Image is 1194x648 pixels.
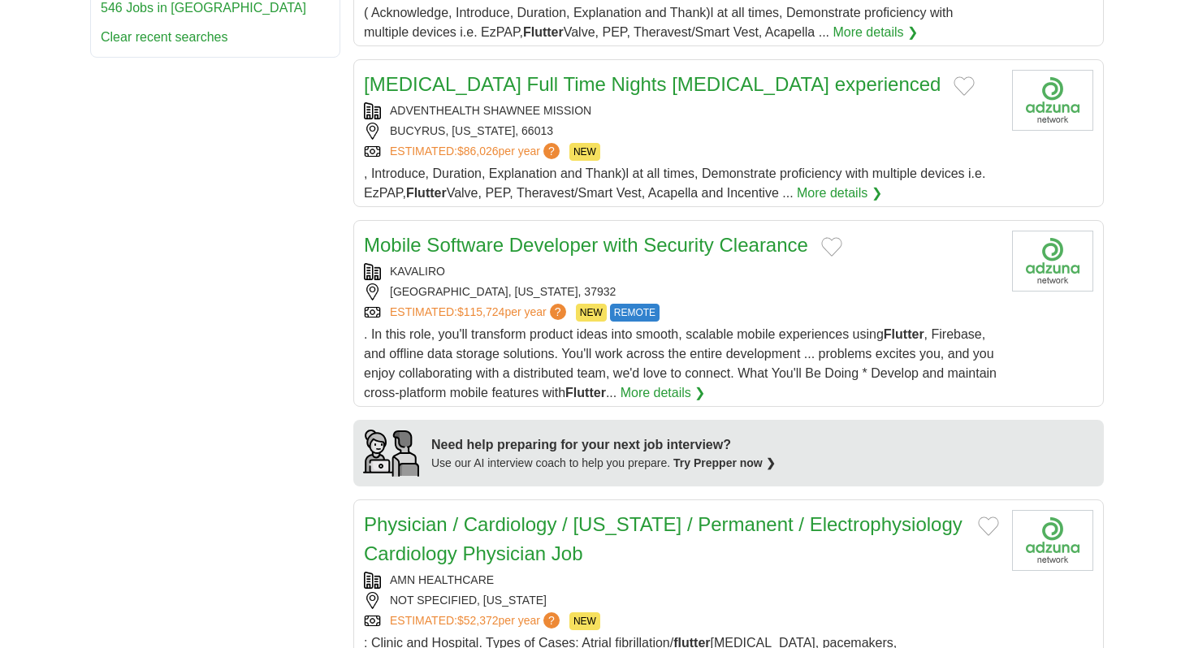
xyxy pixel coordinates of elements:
span: $86,026 [457,145,499,158]
span: $52,372 [457,614,499,627]
span: REMOTE [610,304,660,322]
button: Add to favorite jobs [821,237,842,257]
a: Clear recent searches [101,30,228,44]
a: More details ❯ [797,184,882,203]
div: Use our AI interview coach to help you prepare. [431,455,776,472]
span: . In this role, you'll transform product ideas into smooth, scalable mobile experiences using , F... [364,327,997,400]
a: Try Prepper now ❯ [673,456,776,469]
span: ( Acknowledge, Introduce, Duration, Explanation and Thank)l at all times, Demonstrate proficiency... [364,6,953,39]
a: Mobile Software Developer with Security Clearance [364,234,808,256]
button: Add to favorite jobs [978,516,999,536]
img: Company logo [1012,70,1093,131]
div: Need help preparing for your next job interview? [431,435,776,455]
div: NOT SPECIFIED, [US_STATE] [364,592,999,609]
span: NEW [569,143,600,161]
img: Company logo [1012,510,1093,571]
div: [GEOGRAPHIC_DATA], [US_STATE], 37932 [364,283,999,300]
strong: Flutter [523,25,564,39]
strong: Flutter [884,327,924,341]
span: ? [543,612,560,629]
span: NEW [569,612,600,630]
a: ESTIMATED:$52,372per year? [390,612,563,630]
strong: Flutter [565,386,606,400]
div: KAVALIRO [364,263,999,280]
div: BUCYRUS, [US_STATE], 66013 [364,123,999,140]
button: Add to favorite jobs [954,76,975,96]
a: More details ❯ [833,23,918,42]
strong: Flutter [406,186,447,200]
a: ESTIMATED:$115,724per year? [390,304,569,322]
span: $115,724 [457,305,504,318]
a: More details ❯ [621,383,706,403]
a: 546 Jobs in [GEOGRAPHIC_DATA] [101,1,306,15]
div: AMN HEALTHCARE [364,572,999,589]
a: Physician / Cardiology / [US_STATE] / Permanent / Electrophysiology Cardiology Physician Job [364,513,963,564]
div: ADVENTHEALTH SHAWNEE MISSION [364,102,999,119]
span: , Introduce, Duration, Explanation and Thank)l at all times, Demonstrate proficiency with multipl... [364,166,985,200]
span: NEW [576,304,607,322]
a: ESTIMATED:$86,026per year? [390,143,563,161]
a: [MEDICAL_DATA] Full Time Nights [MEDICAL_DATA] experienced [364,73,941,95]
img: Company logo [1012,231,1093,292]
span: ? [543,143,560,159]
span: ? [550,304,566,320]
